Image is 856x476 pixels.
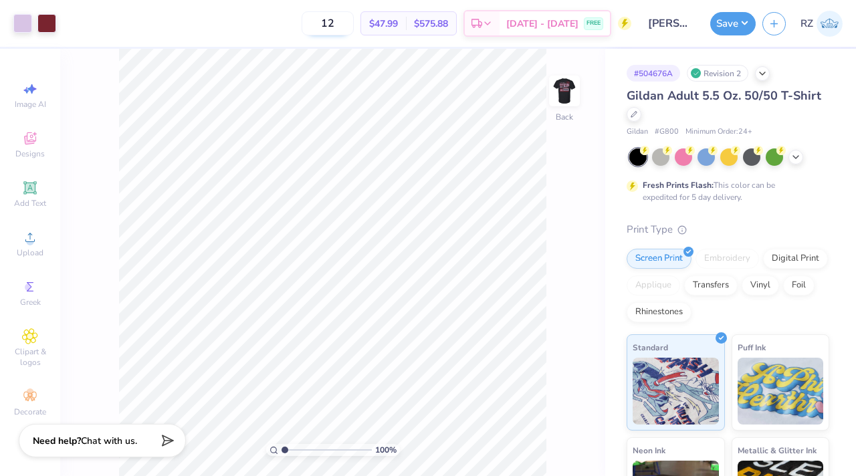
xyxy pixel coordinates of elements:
[627,65,680,82] div: # 504676A
[643,180,714,191] strong: Fresh Prints Flash:
[643,179,807,203] div: This color can be expedited for 5 day delivery.
[506,17,578,31] span: [DATE] - [DATE]
[14,406,46,417] span: Decorate
[15,148,45,159] span: Designs
[627,126,648,138] span: Gildan
[627,275,680,295] div: Applique
[687,65,748,82] div: Revision 2
[655,126,679,138] span: # G800
[738,443,817,457] span: Metallic & Glitter Ink
[685,126,752,138] span: Minimum Order: 24 +
[633,358,719,425] img: Standard
[302,11,354,35] input: – –
[33,435,81,447] strong: Need help?
[633,340,668,354] span: Standard
[627,222,829,237] div: Print Type
[627,302,691,322] div: Rhinestones
[7,346,53,368] span: Clipart & logos
[15,99,46,110] span: Image AI
[800,16,813,31] span: RZ
[695,249,759,269] div: Embroidery
[17,247,43,258] span: Upload
[14,198,46,209] span: Add Text
[20,297,41,308] span: Greek
[627,249,691,269] div: Screen Print
[375,444,397,456] span: 100 %
[627,88,821,104] span: Gildan Adult 5.5 Oz. 50/50 T-Shirt
[684,275,738,295] div: Transfers
[800,11,843,37] a: RZ
[633,443,665,457] span: Neon Ink
[738,340,766,354] span: Puff Ink
[817,11,843,37] img: Rachel Zimmerman
[369,17,398,31] span: $47.99
[81,435,137,447] span: Chat with us.
[738,358,824,425] img: Puff Ink
[710,12,756,35] button: Save
[551,78,578,104] img: Back
[586,19,601,28] span: FREE
[414,17,448,31] span: $575.88
[763,249,828,269] div: Digital Print
[783,275,815,295] div: Foil
[638,10,704,37] input: Untitled Design
[742,275,779,295] div: Vinyl
[556,111,573,123] div: Back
